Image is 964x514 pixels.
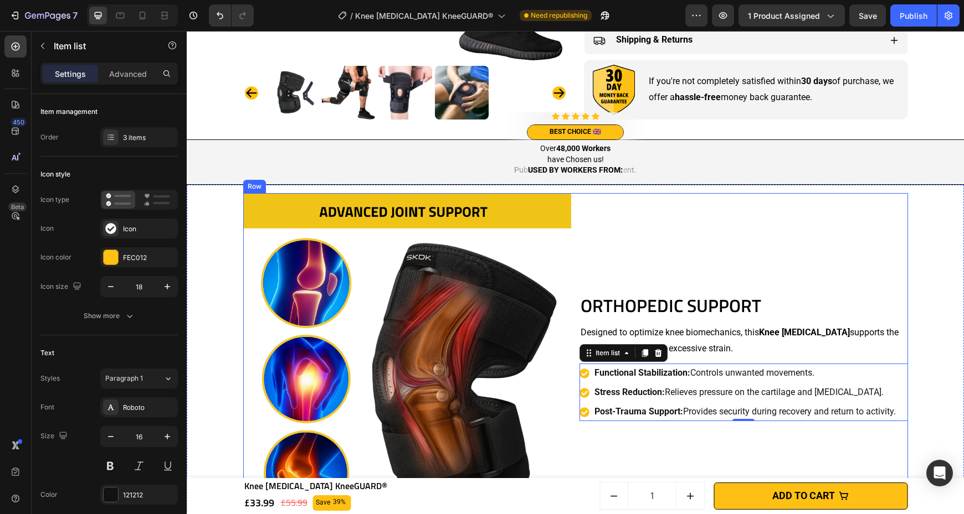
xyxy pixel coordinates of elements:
[100,368,178,388] button: Paragraph 1
[127,464,145,480] div: Save
[40,429,70,444] div: Size
[366,55,379,69] button: Carousel Next Arrow
[531,11,587,20] span: Need republishing
[145,464,160,479] div: 39%
[40,107,98,117] div: Item management
[54,39,148,53] p: Item list
[57,448,324,462] h1: Knee [MEDICAL_DATA] KneeGUARD®
[93,463,122,481] div: £55.99
[40,132,59,142] div: Order
[40,195,69,205] div: Icon type
[408,373,709,389] p: Provides security during recovery and return to activity.
[40,490,58,500] div: Color
[341,112,436,145] p: Over have Chosen us!
[84,310,135,321] div: Show more
[11,118,27,127] div: 450
[187,31,964,514] iframe: Design area
[109,68,147,80] p: Advanced
[40,402,54,412] div: Font
[572,296,663,307] strong: Knee [MEDICAL_DATA]
[408,334,709,350] p: Controls unwanted movements.
[57,162,385,490] img: gempages_509438091501503661-e95819ab-1131-4d44-b4fd-b8f56bd93853.png
[40,306,178,326] button: Show more
[407,317,435,327] div: Item list
[739,4,845,27] button: 1 product assigned
[4,4,83,27] button: 7
[40,252,71,262] div: Icon color
[413,451,441,478] button: decrement
[8,203,27,211] div: Beta
[402,33,453,84] img: gempages_509438091501503661-759b229a-bb71-4edf-8af4-8a7cea48eaba.png
[209,4,254,27] div: Undo/Redo
[57,462,89,482] div: £33.99
[123,224,175,234] div: Icon
[370,113,424,122] strong: 48,000 Workers
[859,11,877,20] span: Save
[40,169,70,179] div: Icon style
[123,133,175,143] div: 3 items
[462,43,716,75] p: If you're not completely satisfied within of purchase, we offer a money back guarantee.
[429,1,506,17] p: Shipping & Returns
[123,403,175,413] div: Roboto
[490,451,517,478] button: increment
[40,348,54,358] div: Text
[40,224,54,233] div: Icon
[441,451,490,478] input: quantity
[408,375,496,386] strong: Post-Trauma Support:
[849,4,886,27] button: Save
[123,490,175,500] div: 121212
[408,336,504,347] strong: Functional Stabilization:
[890,4,937,27] button: Publish
[527,451,721,478] button: ADD TO CART
[408,354,709,370] p: Relieves pressure on the cartilage and [MEDICAL_DATA].
[105,373,143,383] span: Paragraph 1
[408,356,478,366] strong: Stress Reduction:
[748,10,820,22] span: 1 product assigned
[355,10,493,22] span: Knee [MEDICAL_DATA] KneeGUARD®
[123,253,175,263] div: FEC012
[55,68,86,80] p: Settings
[73,9,78,22] p: 7
[900,10,927,22] div: Publish
[614,45,645,55] strong: 30 days
[488,61,534,71] strong: hassle-free
[586,456,648,474] div: ADD TO CART
[59,150,77,160] div: Row
[350,10,353,22] span: /
[394,294,720,326] p: Designed to optimize knee biomechanics, this supports the joint and helps reduce excessive strain.
[341,134,436,143] strong: USED BY WORKERS FROM:
[926,460,953,486] div: Open Intercom Messenger
[40,279,84,294] div: Icon size
[393,262,721,288] h2: Orthopedic Support
[342,95,435,107] p: BEST CHOICE 🇬🇧
[40,373,60,383] div: Styles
